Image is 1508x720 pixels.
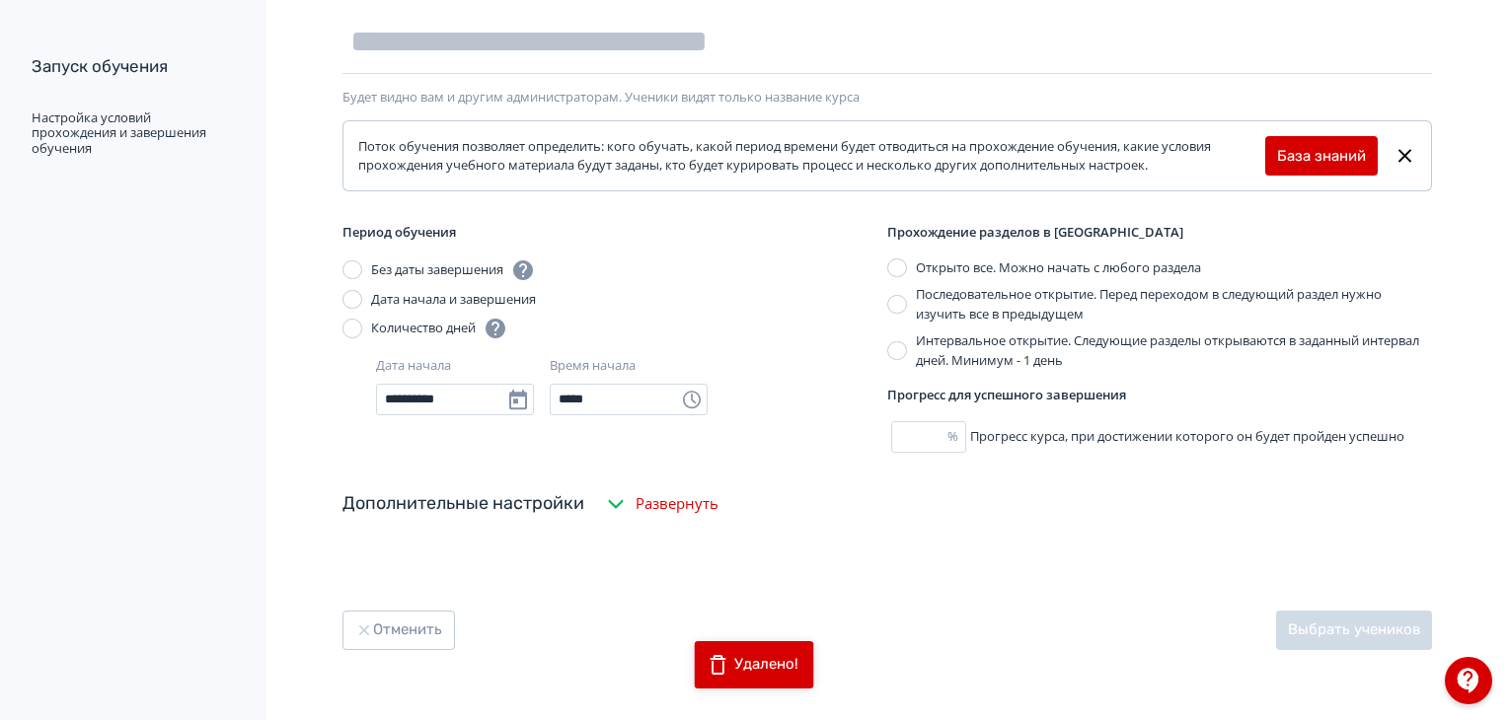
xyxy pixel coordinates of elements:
div: Интервальное открытие. Следующие разделы открываются в заданный интервал дней. Минимум - 1 день [916,331,1432,370]
div: Время начала [550,356,636,376]
div: Период обучения [342,223,887,243]
div: Прохождение разделов в [GEOGRAPHIC_DATA] [887,223,1432,243]
div: Запуск обучения [32,55,231,79]
button: Развернуть [600,484,722,524]
div: Количество дней [371,317,507,340]
div: Дополнительные настройки [342,490,584,517]
div: Поток обучения позволяет определить: кого обучать, какой период времени будет отводиться на прохо... [358,137,1265,176]
div: Без даты завершения [371,258,535,282]
span: Развернуть [636,492,718,515]
div: Настройка условий прохождения и завершения обучения [32,110,231,157]
button: База знаний [1265,136,1378,176]
div: Прогресс курса, при достижении которого он будет пройден успешно [887,421,1432,453]
button: Выбрать учеников [1276,611,1432,650]
div: Дата начала [376,356,451,376]
div: Прогресс для успешного завершения [887,386,1432,405]
a: База знаний [1277,145,1366,168]
div: Будет видно вам и другим администраторам. Ученики видят только название курса [342,90,1432,106]
button: Отменить [342,611,455,650]
div: Дата начала и завершения [371,290,536,310]
div: % [947,427,966,447]
div: Последовательное открытие. Перед переходом в следующий раздел нужно изучить все в предыдущем [916,285,1432,324]
div: Открыто все. Можно начать с любого раздела [916,258,1201,278]
div: Удалено! [734,655,798,675]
